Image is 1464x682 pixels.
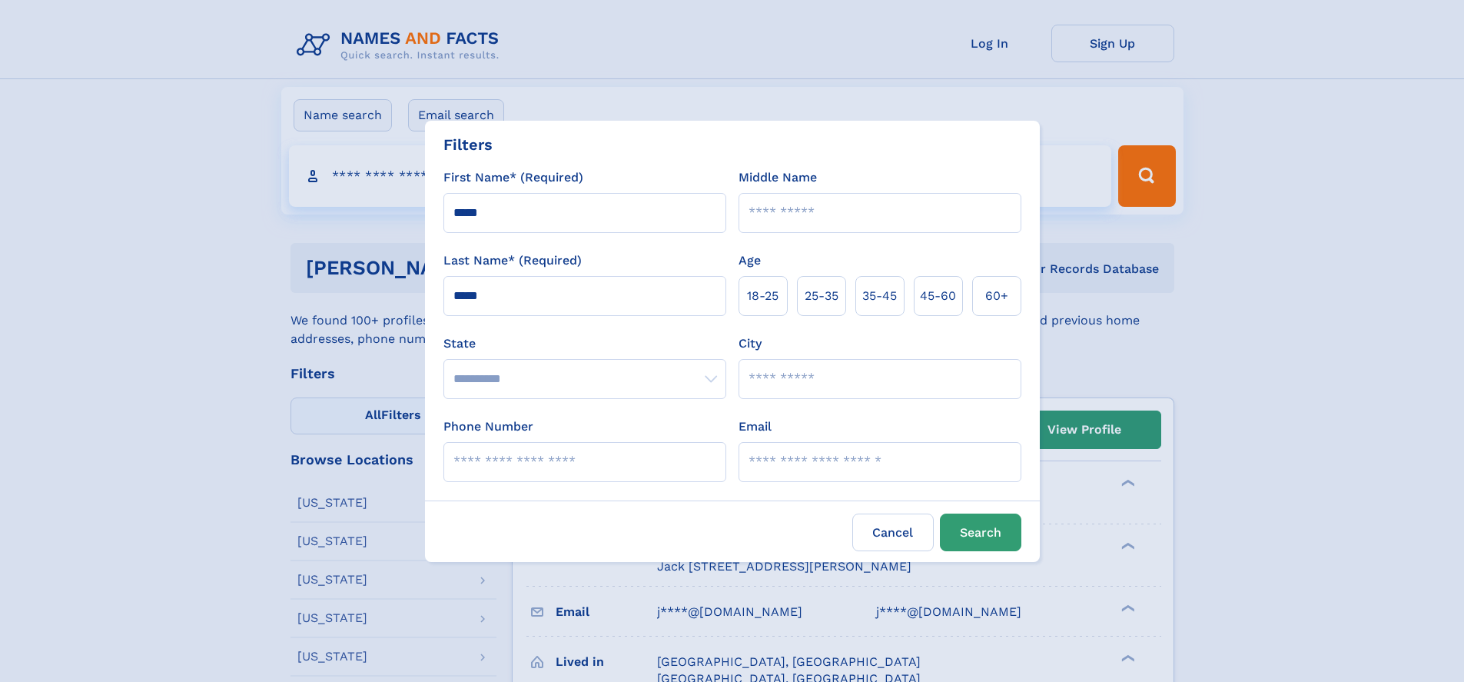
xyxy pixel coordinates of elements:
label: Age [739,251,761,270]
label: Cancel [852,514,934,551]
button: Search [940,514,1021,551]
label: Phone Number [443,418,533,436]
span: 18‑25 [747,287,778,305]
label: Middle Name [739,168,817,187]
div: Filters [443,133,493,156]
label: First Name* (Required) [443,168,583,187]
span: 60+ [985,287,1008,305]
label: Email [739,418,772,436]
span: 35‑45 [862,287,897,305]
span: 25‑35 [805,287,838,305]
label: State [443,334,726,353]
label: Last Name* (Required) [443,251,582,270]
label: City [739,334,762,353]
span: 45‑60 [920,287,956,305]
